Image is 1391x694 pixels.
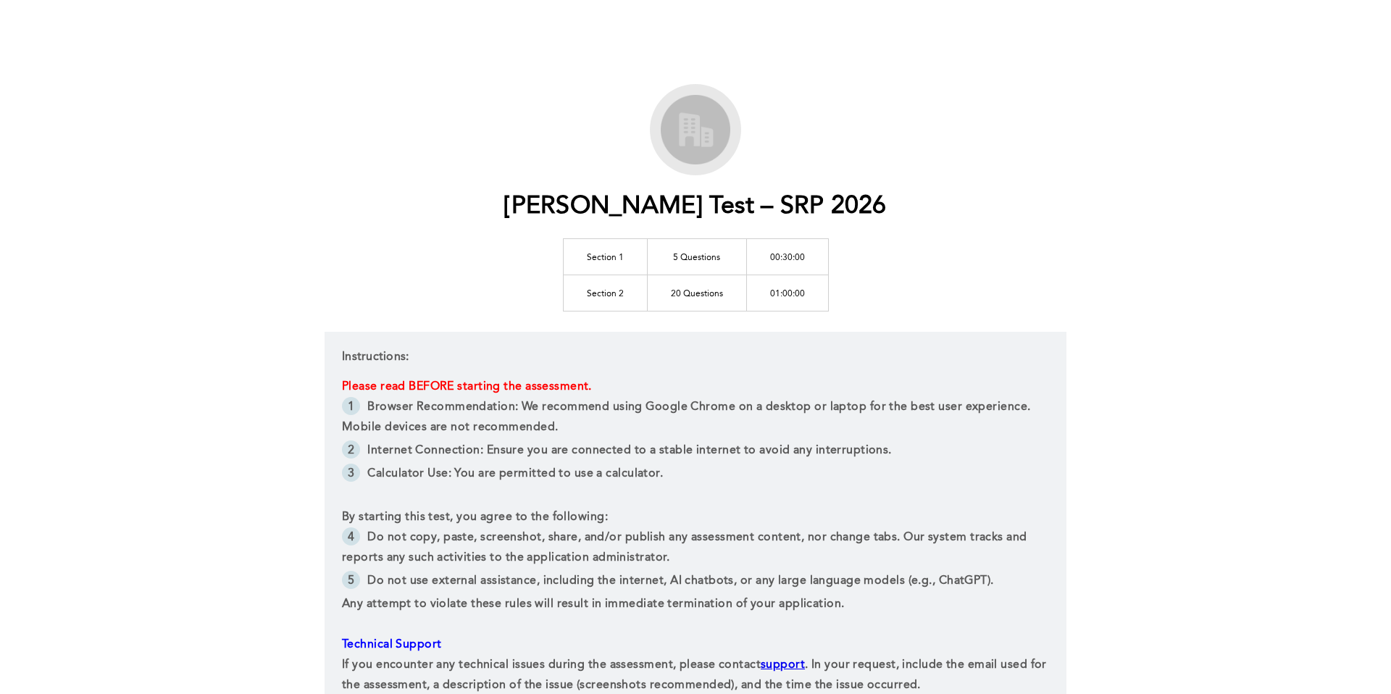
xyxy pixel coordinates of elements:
td: 00:30:00 [746,238,828,275]
a: support [761,659,805,671]
span: . In your request, include the email used for the assessment, a description of the issue (screens... [342,659,1050,691]
span: By starting this test, you agree to the following: [342,511,608,523]
span: Calculator Use: You are permitted to use a calculator. [367,468,663,480]
span: Do not copy, paste, screenshot, share, and/or publish any assessment content, nor change tabs. Ou... [342,532,1030,564]
td: Section 1 [563,238,647,275]
td: 01:00:00 [746,275,828,311]
td: Section 2 [563,275,647,311]
td: 20 Questions [647,275,746,311]
span: Browser Recommendation: We recommend using Google Chrome on a desktop or laptop for the best user... [342,401,1034,433]
span: Internet Connection: Ensure you are connected to a stable internet to avoid any interruptions. [367,445,891,456]
span: If you encounter any technical issues during the assessment, please contact [342,659,761,671]
img: G-Research [656,90,735,170]
span: Do not use external assistance, including the internet, AI chatbots, or any large language models... [367,575,993,587]
span: Any attempt to violate these rules will result in immediate termination of your application. [342,598,844,610]
h1: [PERSON_NAME] Test – SRP 2026 [504,192,886,222]
span: Please read BEFORE starting the assessment. [342,381,592,393]
td: 5 Questions [647,238,746,275]
span: Technical Support [342,639,441,651]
